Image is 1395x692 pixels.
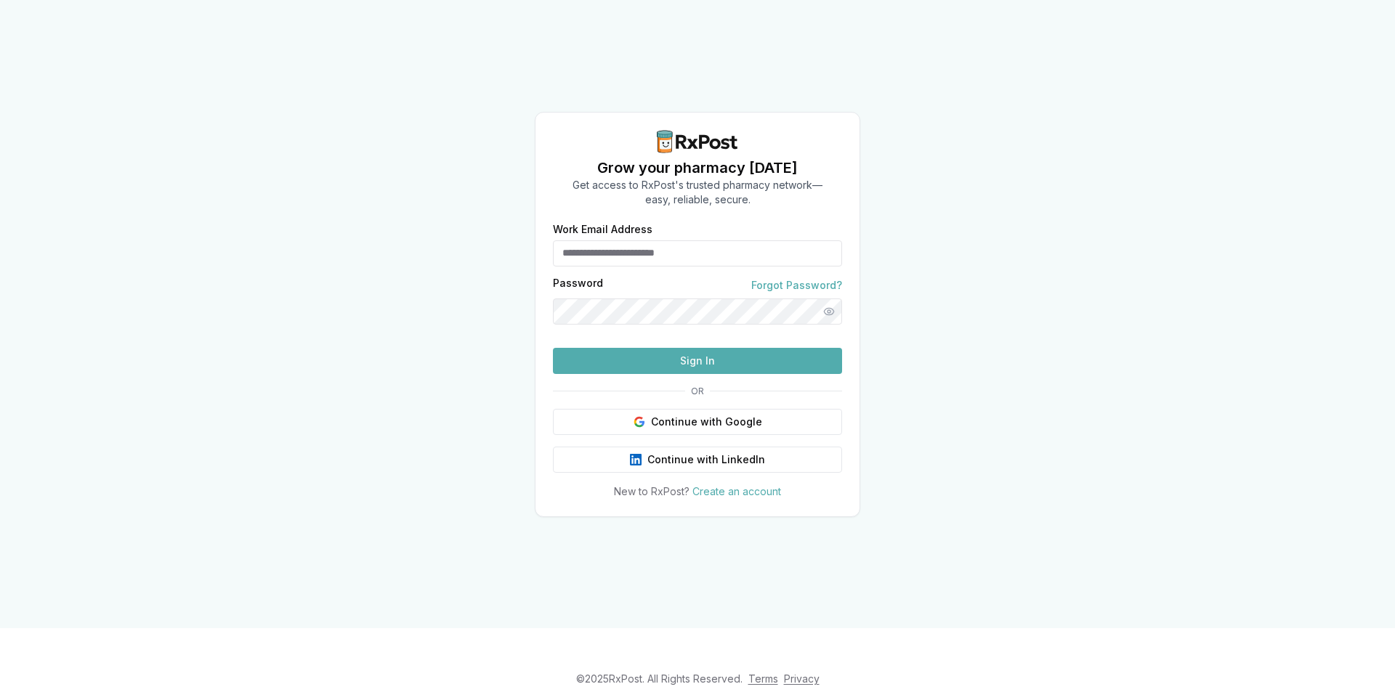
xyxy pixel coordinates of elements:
span: New to RxPost? [614,485,690,497]
h1: Grow your pharmacy [DATE] [573,158,822,178]
p: Get access to RxPost's trusted pharmacy network— easy, reliable, secure. [573,178,822,207]
a: Privacy [784,672,820,685]
button: Continue with LinkedIn [553,447,842,473]
button: Show password [816,298,842,325]
a: Terms [748,672,778,685]
img: RxPost Logo [651,130,744,153]
a: Create an account [692,485,781,497]
label: Work Email Address [553,224,842,235]
button: Sign In [553,348,842,374]
img: LinkedIn [630,454,642,465]
span: OR [685,386,710,397]
img: Google [634,416,645,428]
a: Forgot Password? [751,278,842,293]
label: Password [553,278,603,293]
button: Continue with Google [553,409,842,435]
